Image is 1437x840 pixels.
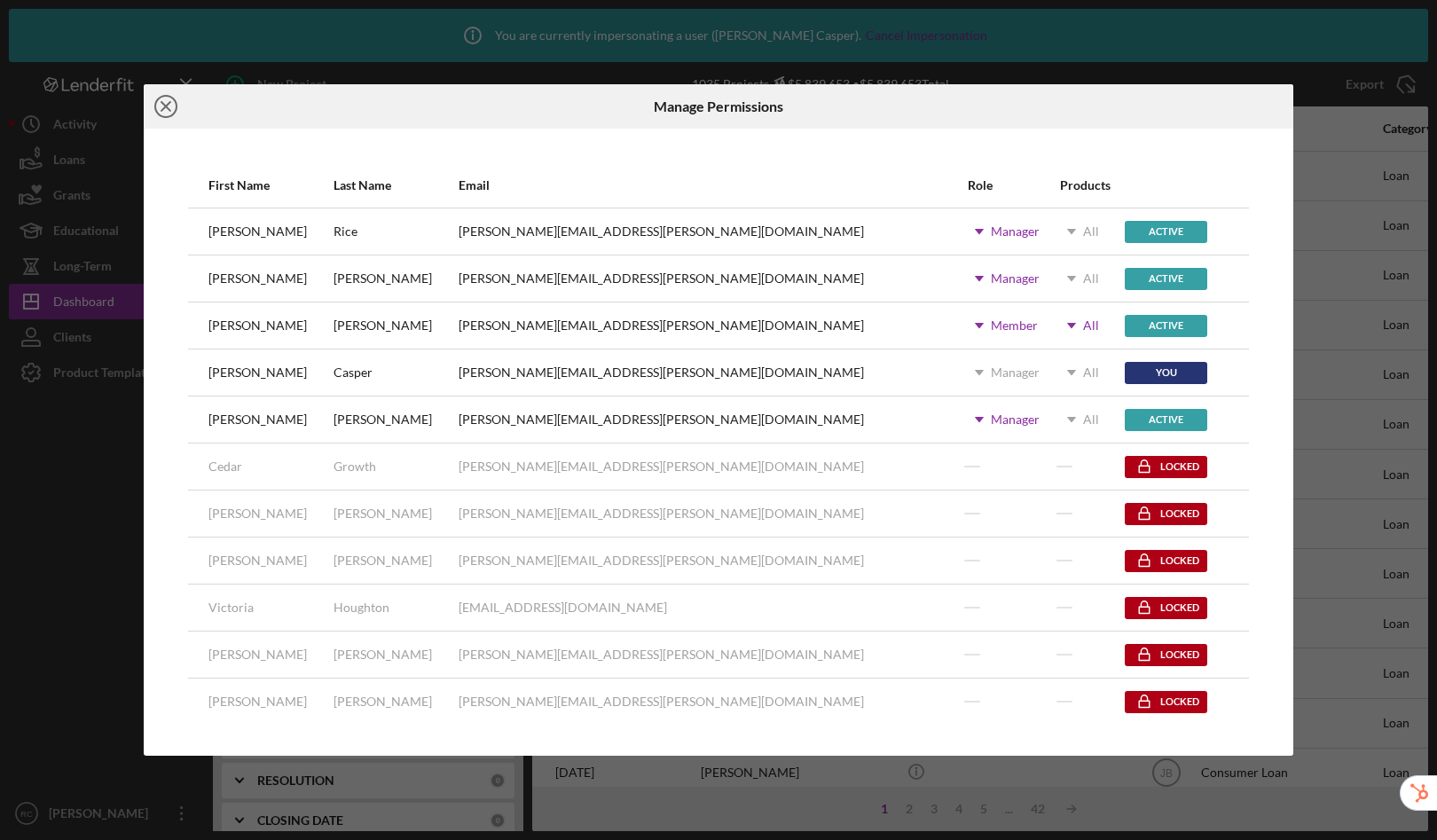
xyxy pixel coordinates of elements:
[334,271,432,286] div: [PERSON_NAME]
[1125,691,1207,713] div: Locked
[459,459,864,474] div: [PERSON_NAME][EMAIL_ADDRESS][PERSON_NAME][DOMAIN_NAME]
[334,648,432,662] div: [PERSON_NAME]
[1125,315,1207,337] div: Active
[1125,644,1207,666] div: Locked
[459,506,864,521] div: [PERSON_NAME][EMAIL_ADDRESS][PERSON_NAME][DOMAIN_NAME]
[334,601,389,615] div: Houghton
[208,506,307,521] div: [PERSON_NAME]
[334,412,432,427] div: [PERSON_NAME]
[459,601,667,615] div: [EMAIL_ADDRESS][DOMAIN_NAME]
[208,601,254,615] div: Victoria
[459,178,966,192] div: Email
[334,459,376,474] div: Growth
[459,271,864,286] div: [PERSON_NAME][EMAIL_ADDRESS][PERSON_NAME][DOMAIN_NAME]
[208,553,307,568] div: [PERSON_NAME]
[991,412,1040,427] div: Manager
[334,365,373,380] div: Casper
[1125,362,1207,384] div: You
[334,178,457,192] div: Last Name
[1125,409,1207,431] div: Active
[208,271,307,286] div: [PERSON_NAME]
[991,224,1040,239] div: Manager
[208,648,307,662] div: [PERSON_NAME]
[991,318,1038,333] div: Member
[459,365,864,380] div: [PERSON_NAME][EMAIL_ADDRESS][PERSON_NAME][DOMAIN_NAME]
[1125,597,1207,619] div: Locked
[459,553,864,568] div: [PERSON_NAME][EMAIL_ADDRESS][PERSON_NAME][DOMAIN_NAME]
[459,648,864,662] div: [PERSON_NAME][EMAIL_ADDRESS][PERSON_NAME][DOMAIN_NAME]
[208,412,307,427] div: [PERSON_NAME]
[334,695,432,709] div: [PERSON_NAME]
[334,553,432,568] div: [PERSON_NAME]
[1125,456,1207,478] div: Locked
[208,695,307,709] div: [PERSON_NAME]
[459,224,864,239] div: [PERSON_NAME][EMAIL_ADDRESS][PERSON_NAME][DOMAIN_NAME]
[654,98,783,114] h6: Manage Permissions
[334,318,432,333] div: [PERSON_NAME]
[1125,550,1207,572] div: Locked
[208,365,307,380] div: [PERSON_NAME]
[208,178,332,192] div: First Name
[968,178,1058,192] div: Role
[1125,221,1207,243] div: Active
[1125,503,1207,525] div: Locked
[991,365,1040,380] div: Manager
[208,459,242,474] div: Cedar
[459,695,864,709] div: [PERSON_NAME][EMAIL_ADDRESS][PERSON_NAME][DOMAIN_NAME]
[208,224,307,239] div: [PERSON_NAME]
[334,224,357,239] div: Rice
[459,318,864,333] div: [PERSON_NAME][EMAIL_ADDRESS][PERSON_NAME][DOMAIN_NAME]
[334,506,432,521] div: [PERSON_NAME]
[1060,178,1124,192] div: Products
[1125,268,1207,290] div: Active
[459,412,864,427] div: [PERSON_NAME][EMAIL_ADDRESS][PERSON_NAME][DOMAIN_NAME]
[991,271,1040,286] div: Manager
[208,318,307,333] div: [PERSON_NAME]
